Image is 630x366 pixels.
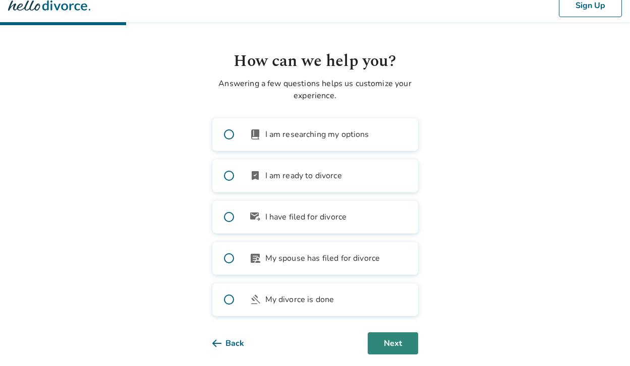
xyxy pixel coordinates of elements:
span: I am ready to divorce [265,170,342,182]
span: book_2 [249,128,261,140]
span: article_person [249,252,261,264]
h1: How can we help you? [212,49,418,74]
button: Next [368,332,418,354]
p: Answering a few questions helps us customize your experience. [212,78,418,102]
span: outgoing_mail [249,211,261,223]
span: I have filed for divorce [265,211,347,223]
span: I am researching my options [265,128,369,140]
button: Back [212,332,260,354]
span: My spouse has filed for divorce [265,252,380,264]
span: My divorce is done [265,294,334,306]
span: gavel [249,294,261,306]
span: bookmark_check [249,170,261,182]
iframe: Chat Widget [580,318,630,366]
